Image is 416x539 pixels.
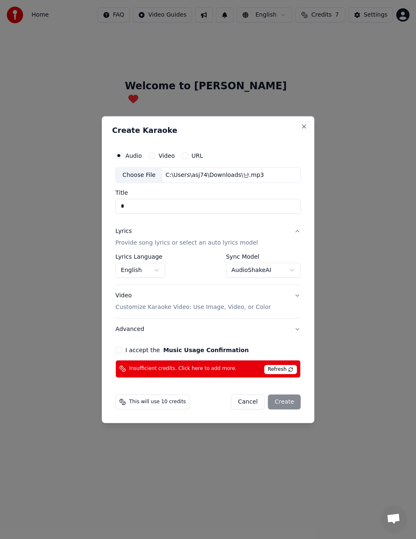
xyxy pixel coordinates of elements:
[129,398,186,405] span: This will use 10 credits
[125,153,142,159] label: Audio
[115,285,301,318] button: VideoCustomize Karaoke Video: Use Image, Video, or Color
[162,171,267,179] div: C:\Users\asj74\Downloads\난.mp3
[112,127,304,134] h2: Create Karaoke
[115,254,301,284] div: LyricsProvide song lyrics or select an auto lyrics model
[115,254,165,260] label: Lyrics Language
[231,394,264,409] button: Cancel
[115,318,301,340] button: Advanced
[129,365,237,372] span: Insufficient credits. Click here to add more.
[159,153,175,159] label: Video
[115,292,271,311] div: Video
[115,227,132,235] div: Lyrics
[115,239,258,247] p: Provide song lyrics or select an auto lyrics model
[115,303,271,311] p: Customize Karaoke Video: Use Image, Video, or Color
[125,347,249,353] label: I accept the
[264,365,297,374] span: Refresh
[115,220,301,254] button: LyricsProvide song lyrics or select an auto lyrics model
[116,168,162,183] div: Choose File
[191,153,203,159] label: URL
[226,254,301,260] label: Sync Model
[163,347,249,353] button: I accept the
[115,190,301,196] label: Title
